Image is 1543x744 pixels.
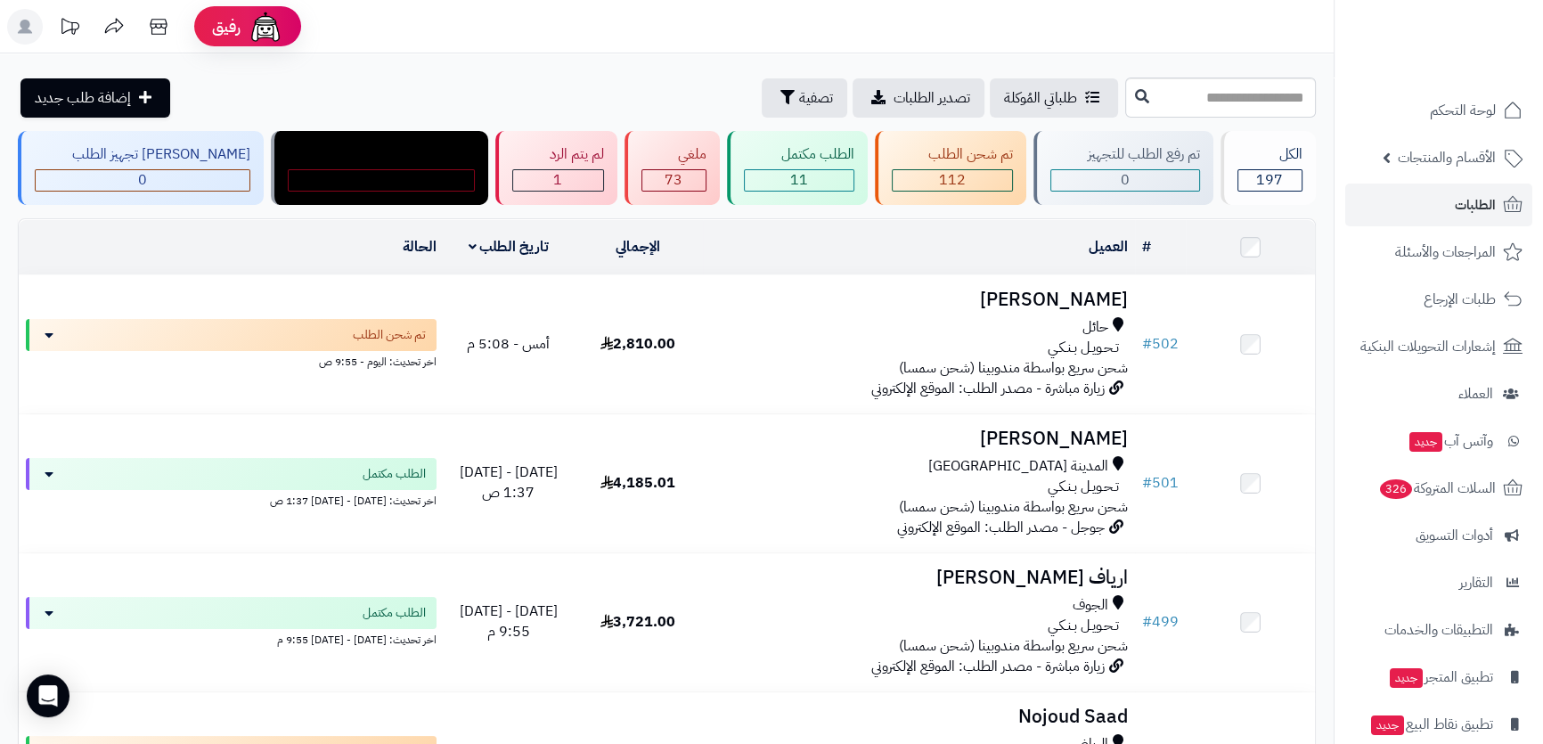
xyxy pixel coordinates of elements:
span: أدوات التسويق [1416,523,1493,548]
a: طلباتي المُوكلة [990,78,1118,118]
div: الطلب مكتمل [744,144,854,165]
span: # [1142,333,1152,355]
span: المدينة [GEOGRAPHIC_DATA] [928,456,1108,477]
div: 0 [289,170,475,191]
a: ملغي 73 [621,131,724,205]
span: تطبيق المتجر [1388,665,1493,690]
span: الأقسام والمنتجات [1398,145,1496,170]
a: السلات المتروكة326 [1345,467,1532,510]
span: أمس - 5:08 م [467,333,550,355]
span: جديد [1409,432,1442,452]
a: #499 [1142,611,1179,633]
span: 73 [665,169,682,191]
a: #502 [1142,333,1179,355]
span: 3,721.00 [600,611,675,633]
span: زيارة مباشرة - مصدر الطلب: الموقع الإلكتروني [871,378,1105,399]
div: الكل [1237,144,1303,165]
span: العملاء [1458,381,1493,406]
span: المراجعات والأسئلة [1395,240,1496,265]
span: # [1142,472,1152,494]
div: 0 [1051,170,1199,191]
span: 0 [1121,169,1130,191]
img: ai-face.png [248,9,283,45]
a: طلبات الإرجاع [1345,278,1532,321]
a: الطلبات [1345,184,1532,226]
a: التقارير [1345,561,1532,604]
div: 1 [513,170,603,191]
span: التطبيقات والخدمات [1384,617,1493,642]
span: 326 [1379,478,1414,500]
a: الكل197 [1217,131,1320,205]
a: تطبيق المتجرجديد [1345,656,1532,699]
span: لوحة التحكم [1430,98,1496,123]
span: [DATE] - [DATE] 9:55 م [460,601,558,642]
span: التقارير [1459,570,1493,595]
a: وآتس آبجديد [1345,420,1532,462]
div: ملغي [641,144,707,165]
span: 4,185.01 [600,472,675,494]
a: مندوب توصيل داخل الرياض 0 [267,131,493,205]
h3: [PERSON_NAME] [710,429,1128,449]
span: تطبيق نقاط البيع [1369,712,1493,737]
a: الحالة [403,236,437,258]
a: المراجعات والأسئلة [1345,231,1532,274]
span: [DATE] - [DATE] 1:37 ص [460,462,558,503]
a: تصدير الطلبات [853,78,984,118]
span: حائل [1082,317,1108,338]
a: التطبيقات والخدمات [1345,609,1532,651]
a: إضافة طلب جديد [20,78,170,118]
h3: Nojoud Saad [710,707,1128,727]
div: تم رفع الطلب للتجهيز [1050,144,1200,165]
span: تـحـويـل بـنـكـي [1048,338,1119,358]
a: تحديثات المنصة [47,9,92,49]
a: [PERSON_NAME] تجهيز الطلب 0 [14,131,267,205]
div: تم شحن الطلب [892,144,1014,165]
div: Open Intercom Messenger [27,675,69,717]
span: 197 [1256,169,1283,191]
span: شحن سريع بواسطة مندوبينا (شحن سمسا) [899,357,1128,379]
a: تاريخ الطلب [469,236,550,258]
button: تصفية [762,78,847,118]
span: تـحـويـل بـنـكـي [1048,477,1119,497]
span: # [1142,611,1152,633]
span: جوجل - مصدر الطلب: الموقع الإلكتروني [897,517,1105,538]
span: إشعارات التحويلات البنكية [1360,334,1496,359]
a: العميل [1089,236,1128,258]
a: الإجمالي [616,236,660,258]
span: 0 [138,169,147,191]
div: [PERSON_NAME] تجهيز الطلب [35,144,250,165]
span: زيارة مباشرة - مصدر الطلب: الموقع الإلكتروني [871,656,1105,677]
a: الطلب مكتمل 11 [723,131,871,205]
span: 2,810.00 [600,333,675,355]
span: إضافة طلب جديد [35,87,131,109]
span: تصفية [799,87,833,109]
div: مندوب توصيل داخل الرياض [288,144,476,165]
span: جديد [1371,715,1404,735]
a: # [1142,236,1151,258]
a: تم رفع الطلب للتجهيز 0 [1030,131,1217,205]
span: 0 [377,169,386,191]
span: 1 [553,169,562,191]
div: 112 [893,170,1013,191]
a: تم شحن الطلب 112 [871,131,1031,205]
span: طلباتي المُوكلة [1004,87,1077,109]
span: جديد [1390,668,1423,688]
div: لم يتم الرد [512,144,604,165]
span: الطلب مكتمل [363,465,426,483]
span: الطلبات [1455,192,1496,217]
span: تم شحن الطلب [353,326,426,344]
span: طلبات الإرجاع [1424,287,1496,312]
div: اخر تحديث: [DATE] - [DATE] 9:55 م [26,629,437,648]
span: تصدير الطلبات [894,87,970,109]
div: اخر تحديث: [DATE] - [DATE] 1:37 ص [26,490,437,509]
span: 112 [939,169,966,191]
a: إشعارات التحويلات البنكية [1345,325,1532,368]
span: الجوف [1073,595,1108,616]
a: العملاء [1345,372,1532,415]
div: 0 [36,170,249,191]
img: logo-2.png [1422,13,1526,51]
a: لم يتم الرد 1 [492,131,621,205]
span: وآتس آب [1408,429,1493,454]
h3: [PERSON_NAME] [710,290,1128,310]
a: أدوات التسويق [1345,514,1532,557]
